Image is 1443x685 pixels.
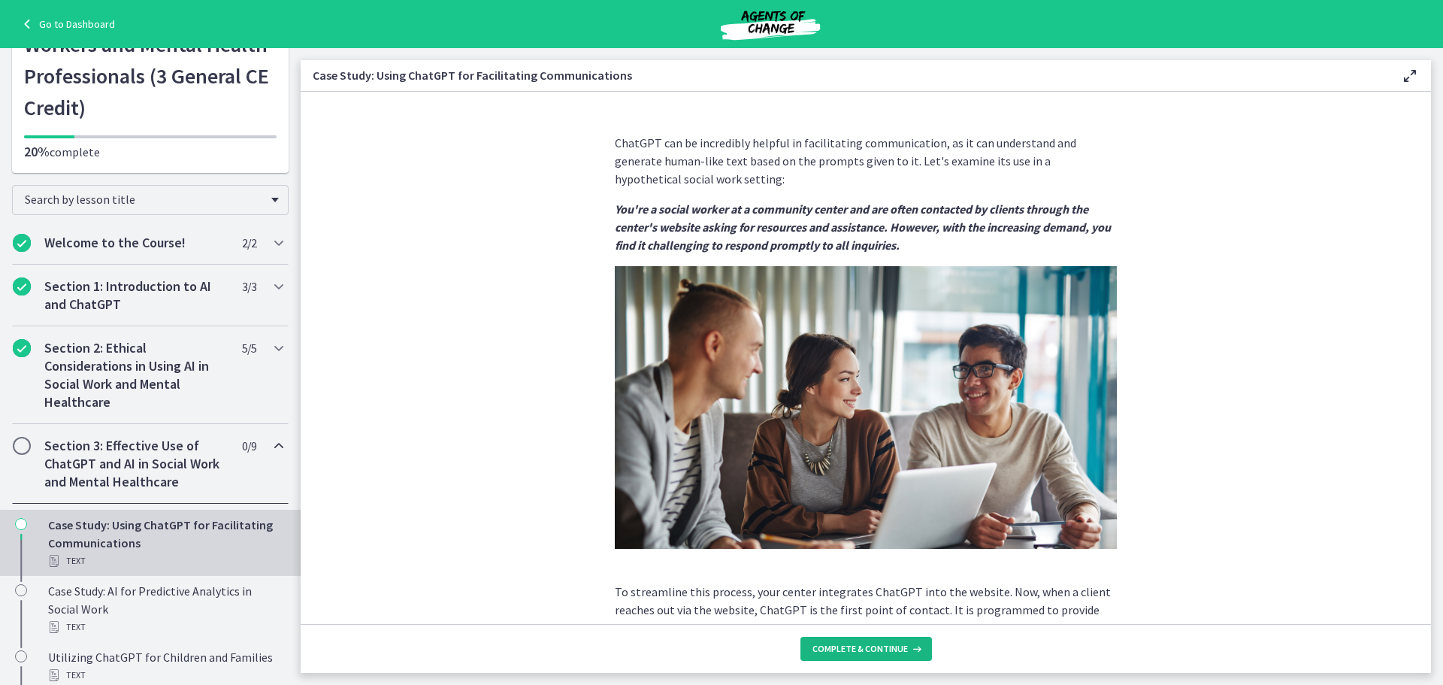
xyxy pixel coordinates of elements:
span: Search by lesson title [25,192,264,207]
i: Completed [13,339,31,357]
img: Slides_for_Title_Slides_for_ChatGPT_and_AI_for_Social_Work_%284%29.png [615,266,1117,549]
span: 0 / 9 [242,437,256,455]
div: Search by lesson title [12,185,289,215]
button: Complete & continue [800,637,932,661]
div: Text [48,618,283,636]
span: 20% [24,143,50,160]
h2: Section 1: Introduction to AI and ChatGPT [44,277,228,314]
h3: Case Study: Using ChatGPT for Facilitating Communications [313,66,1377,84]
span: 5 / 5 [242,339,256,357]
h2: Section 2: Ethical Considerations in Using AI in Social Work and Mental Healthcare [44,339,228,411]
h2: Section 3: Effective Use of ChatGPT and AI in Social Work and Mental Healthcare [44,437,228,491]
span: 3 / 3 [242,277,256,296]
div: Text [48,666,283,684]
span: Complete & continue [812,643,908,655]
i: Completed [13,234,31,252]
a: Go to Dashboard [18,15,115,33]
em: You're a social worker at a community center and are often contacted by clients through the cente... [615,202,1111,253]
div: Utilizing ChatGPT for Children and Families [48,648,283,684]
i: Completed [13,277,31,296]
div: Text [48,552,283,570]
div: Case Study: Using ChatGPT for Facilitating Communications [48,516,283,570]
p: complete [24,143,277,161]
span: 2 / 2 [242,234,256,252]
img: Agents of Change Social Work Test Prep [680,6,861,42]
p: To streamline this process, your center integrates ChatGPT into the website. Now, when a client r... [615,583,1117,673]
h2: Welcome to the Course! [44,234,228,252]
div: Case Study: AI for Predictive Analytics in Social Work [48,582,283,636]
p: ChatGPT can be incredibly helpful in facilitating communication, as it can understand and generat... [615,134,1117,188]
